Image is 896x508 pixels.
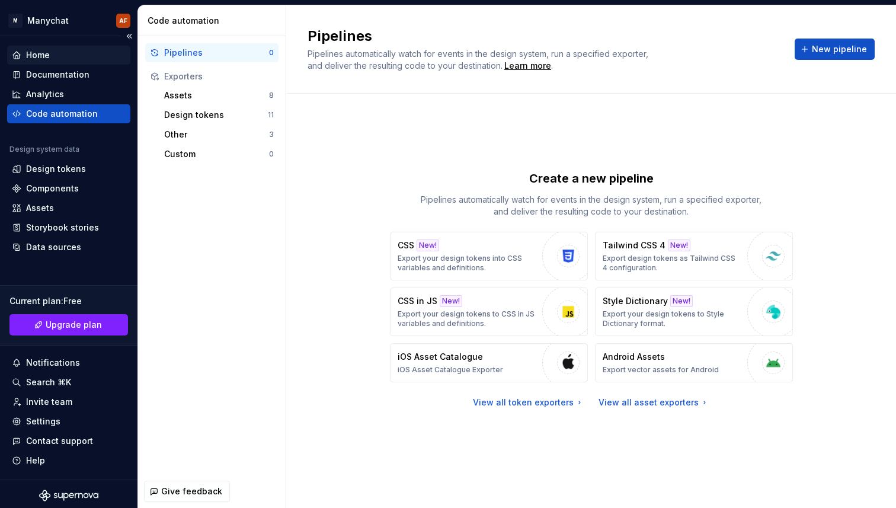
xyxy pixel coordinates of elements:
[9,295,128,307] div: Current plan : Free
[164,129,269,140] div: Other
[7,218,130,237] a: Storybook stories
[398,309,536,328] p: Export your design tokens to CSS in JS variables and definitions.
[26,202,54,214] div: Assets
[26,376,71,388] div: Search ⌘K
[795,39,875,60] button: New pipeline
[159,86,279,105] button: Assets8
[119,16,127,25] div: AF
[7,104,130,123] a: Code automation
[159,106,279,124] button: Design tokens11
[269,91,274,100] div: 8
[7,412,130,431] a: Settings
[7,432,130,451] button: Contact support
[7,46,130,65] a: Home
[9,145,79,154] div: Design system data
[26,108,98,120] div: Code automation
[148,15,281,27] div: Code automation
[7,238,130,257] a: Data sources
[7,199,130,218] a: Assets
[164,148,269,160] div: Custom
[308,27,780,46] h2: Pipelines
[7,373,130,392] button: Search ⌘K
[159,145,279,164] button: Custom0
[603,365,719,375] p: Export vector assets for Android
[269,130,274,139] div: 3
[670,295,693,307] div: New!
[46,319,102,331] span: Upgrade plan
[7,451,130,470] button: Help
[26,455,45,467] div: Help
[7,179,130,198] a: Components
[390,343,588,382] button: iOS Asset CatalogueiOS Asset Catalogue Exporter
[26,416,60,427] div: Settings
[164,109,268,121] div: Design tokens
[603,351,665,363] p: Android Assets
[595,232,793,280] button: Tailwind CSS 4New!Export design tokens as Tailwind CSS 4 configuration.
[7,65,130,84] a: Documentation
[390,287,588,336] button: CSS in JSNew!Export your design tokens to CSS in JS variables and definitions.
[7,353,130,372] button: Notifications
[144,481,230,502] button: Give feedback
[121,28,137,44] button: Collapse sidebar
[7,392,130,411] a: Invite team
[26,163,86,175] div: Design tokens
[529,170,654,187] p: Create a new pipeline
[599,397,709,408] a: View all asset exporters
[164,71,274,82] div: Exporters
[473,397,584,408] a: View all token exporters
[7,159,130,178] a: Design tokens
[26,69,89,81] div: Documentation
[2,8,135,33] button: MManychatAF
[668,239,690,251] div: New!
[390,232,588,280] button: CSSNew!Export your design tokens into CSS variables and definitions.
[398,351,483,363] p: iOS Asset Catalogue
[812,43,867,55] span: New pipeline
[269,48,274,57] div: 0
[398,254,536,273] p: Export your design tokens into CSS variables and definitions.
[27,15,69,27] div: Manychat
[595,287,793,336] button: Style DictionaryNew!Export your design tokens to Style Dictionary format.
[26,222,99,234] div: Storybook stories
[269,149,274,159] div: 0
[398,365,503,375] p: iOS Asset Catalogue Exporter
[603,295,668,307] p: Style Dictionary
[603,239,665,251] p: Tailwind CSS 4
[268,110,274,120] div: 11
[398,239,414,251] p: CSS
[414,194,769,218] p: Pipelines automatically watch for events in the design system, run a specified exporter, and deli...
[26,357,80,369] div: Notifications
[503,62,553,71] span: .
[164,47,269,59] div: Pipelines
[26,49,50,61] div: Home
[417,239,439,251] div: New!
[8,14,23,28] div: M
[440,295,462,307] div: New!
[164,90,269,101] div: Assets
[145,43,279,62] button: Pipelines0
[603,254,741,273] p: Export design tokens as Tailwind CSS 4 configuration.
[398,295,437,307] p: CSS in JS
[161,485,222,497] span: Give feedback
[26,396,72,408] div: Invite team
[595,343,793,382] button: Android AssetsExport vector assets for Android
[26,435,93,447] div: Contact support
[9,314,128,336] button: Upgrade plan
[308,49,651,71] span: Pipelines automatically watch for events in the design system, run a specified exporter, and deli...
[159,125,279,144] button: Other3
[504,60,551,72] a: Learn more
[7,85,130,104] a: Analytics
[26,88,64,100] div: Analytics
[26,183,79,194] div: Components
[39,490,98,501] svg: Supernova Logo
[603,309,741,328] p: Export your design tokens to Style Dictionary format.
[26,241,81,253] div: Data sources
